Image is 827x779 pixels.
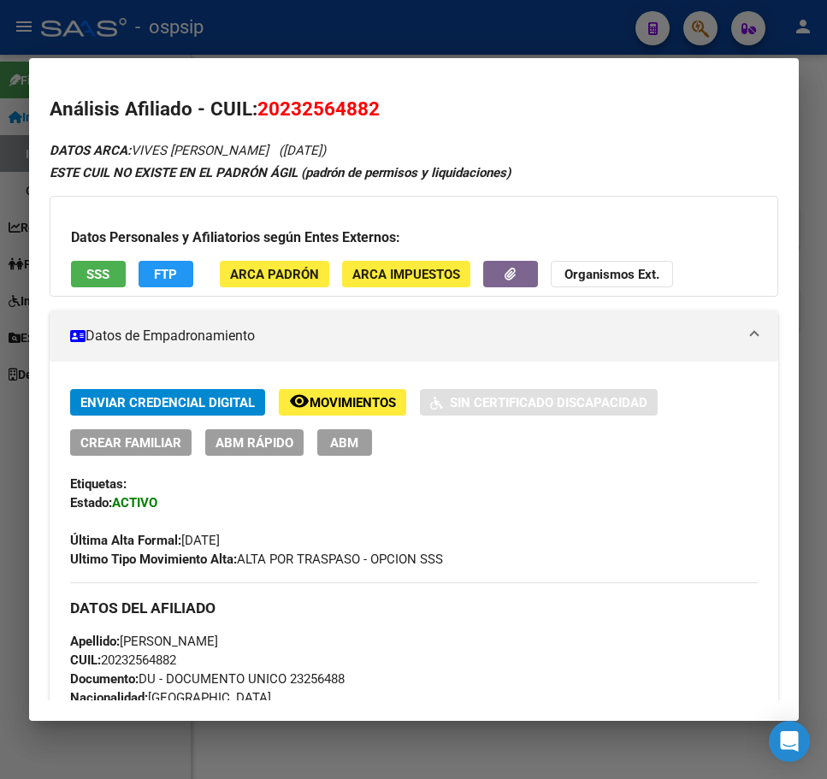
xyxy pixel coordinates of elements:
[257,97,380,120] span: 20232564882
[70,652,101,668] strong: CUIL:
[50,95,778,124] h2: Análisis Afiliado - CUIL:
[551,261,673,287] button: Organismos Ext.
[86,267,109,282] span: SSS
[50,143,269,158] span: VIVES [PERSON_NAME]
[310,395,396,410] span: Movimientos
[220,261,329,287] button: ARCA Padrón
[70,634,120,649] strong: Apellido:
[70,634,218,649] span: [PERSON_NAME]
[50,310,778,362] mat-expansion-panel-header: Datos de Empadronamiento
[289,391,310,411] mat-icon: remove_red_eye
[70,599,758,617] h3: DATOS DEL AFILIADO
[279,143,326,158] span: ([DATE])
[205,429,304,456] button: ABM Rápido
[420,389,658,416] button: Sin Certificado Discapacidad
[70,429,192,456] button: Crear Familiar
[70,389,265,416] button: Enviar Credencial Digital
[317,429,372,456] button: ABM
[70,671,345,687] span: DU - DOCUMENTO UNICO 23256488
[70,690,271,705] span: [GEOGRAPHIC_DATA]
[769,721,810,762] div: Open Intercom Messenger
[70,690,148,705] strong: Nacionalidad:
[352,267,460,282] span: ARCA Impuestos
[71,261,126,287] button: SSS
[70,552,237,567] strong: Ultimo Tipo Movimiento Alta:
[70,495,112,510] strong: Estado:
[70,652,176,668] span: 20232564882
[70,326,737,346] mat-panel-title: Datos de Empadronamiento
[70,552,443,567] span: ALTA POR TRASPASO - OPCION SSS
[216,435,293,451] span: ABM Rápido
[154,267,177,282] span: FTP
[50,165,511,180] strong: ESTE CUIL NO EXISTE EN EL PADRÓN ÁGIL (padrón de permisos y liquidaciones)
[70,476,127,492] strong: Etiquetas:
[80,435,181,451] span: Crear Familiar
[70,533,181,548] strong: Última Alta Formal:
[71,227,757,248] h3: Datos Personales y Afiliatorios según Entes Externos:
[80,395,255,410] span: Enviar Credencial Digital
[450,395,647,410] span: Sin Certificado Discapacidad
[112,495,157,510] strong: ACTIVO
[230,267,319,282] span: ARCA Padrón
[564,267,659,282] strong: Organismos Ext.
[70,533,220,548] span: [DATE]
[139,261,193,287] button: FTP
[279,389,406,416] button: Movimientos
[70,671,139,687] strong: Documento:
[330,435,358,451] span: ABM
[50,143,131,158] strong: DATOS ARCA:
[342,261,470,287] button: ARCA Impuestos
